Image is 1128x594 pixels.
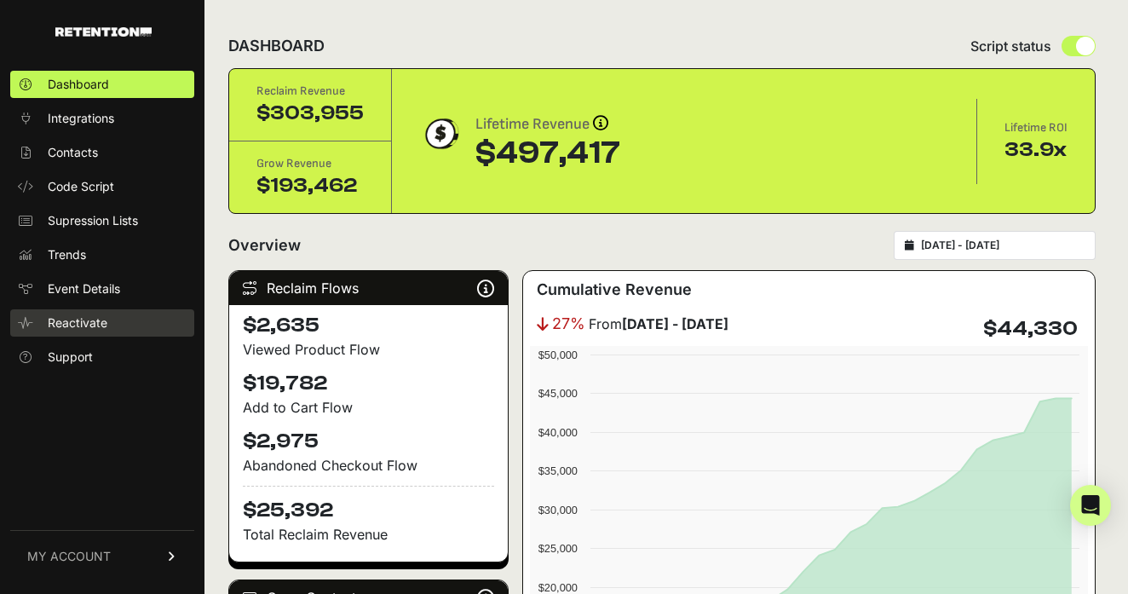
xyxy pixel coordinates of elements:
[256,83,364,100] div: Reclaim Revenue
[538,426,577,439] text: $40,000
[55,27,152,37] img: Retention.com
[243,455,494,476] div: Abandoned Checkout Flow
[10,241,194,268] a: Trends
[48,144,98,161] span: Contacts
[48,314,107,332] span: Reactivate
[228,34,325,58] h2: DASHBOARD
[48,178,114,195] span: Code Script
[10,275,194,303] a: Event Details
[475,136,620,170] div: $497,417
[10,343,194,371] a: Support
[1004,136,1068,164] div: 33.9x
[10,71,194,98] a: Dashboard
[243,370,494,397] h4: $19,782
[983,315,1078,343] h4: $44,330
[48,110,114,127] span: Integrations
[10,105,194,132] a: Integrations
[552,312,585,336] span: 27%
[48,280,120,297] span: Event Details
[10,309,194,337] a: Reactivate
[256,172,364,199] div: $193,462
[538,349,577,361] text: $50,000
[1004,119,1068,136] div: Lifetime ROI
[10,173,194,200] a: Code Script
[538,464,577,477] text: $35,000
[10,139,194,166] a: Contacts
[48,76,109,93] span: Dashboard
[48,212,138,229] span: Supression Lists
[589,314,728,334] span: From
[1070,485,1111,526] div: Open Intercom Messenger
[538,581,577,594] text: $20,000
[10,530,194,582] a: MY ACCOUNT
[243,524,494,545] p: Total Reclaim Revenue
[48,349,93,366] span: Support
[243,339,494,360] div: Viewed Product Flow
[970,36,1051,56] span: Script status
[229,271,508,305] div: Reclaim Flows
[228,234,301,257] h2: Overview
[538,387,577,400] text: $45,000
[243,312,494,339] h4: $2,635
[256,100,364,127] div: $303,955
[538,504,577,516] text: $30,000
[475,112,620,136] div: Lifetime Revenue
[243,397,494,418] div: Add to Cart Flow
[243,486,494,524] h4: $25,392
[538,542,577,555] text: $25,000
[48,246,86,263] span: Trends
[10,207,194,234] a: Supression Lists
[419,112,462,155] img: dollar-coin-05c43ed7efb7bc0c12610022525b4bbbb207c7efeef5aecc26f025e68dcafac9.png
[243,428,494,455] h4: $2,975
[256,155,364,172] div: Grow Revenue
[622,315,728,332] strong: [DATE] - [DATE]
[537,278,692,302] h3: Cumulative Revenue
[27,548,111,565] span: MY ACCOUNT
